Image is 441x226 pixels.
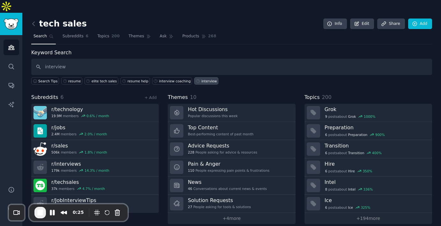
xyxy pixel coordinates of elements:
[322,94,331,100] span: 200
[85,150,107,154] div: 1.8 % / month
[348,205,353,210] span: Ice
[188,179,267,185] h3: News
[31,94,58,102] span: Subreddits
[51,168,60,173] span: 179k
[348,132,368,137] span: Preparation
[325,132,386,138] div: post s about
[51,161,109,167] h3: r/ interviews
[182,34,199,39] span: Products
[188,114,238,118] div: Popular discussions this week
[33,179,47,192] img: techsales
[325,205,371,210] div: post s about
[86,34,89,39] span: 6
[51,186,105,191] div: members
[188,132,254,136] div: Best-performing content of past month
[51,179,105,185] h3: r/ techsales
[188,168,269,173] div: People expressing pain points & frustrations
[305,122,432,140] a: Preparation6postsaboutPreparation900%
[51,150,60,154] span: 506k
[325,161,428,167] h3: Hire
[168,195,295,213] a: Solution Requests27People asking for tools & solutions
[60,31,91,44] a: Subreddits6
[51,150,107,154] div: members
[31,195,159,213] a: r/JobInterviewTips5kmembers1.1% / month
[61,94,64,100] span: 6
[152,77,192,85] a: interview coaching
[31,140,159,158] a: r/sales506kmembers1.8% / month
[364,114,376,119] div: 1000 %
[128,79,148,83] div: resume help
[51,186,57,191] span: 37k
[31,31,56,44] a: Search
[325,132,327,137] span: 6
[168,213,295,224] a: +4more
[188,124,254,131] h3: Top Content
[51,124,107,131] h3: r/ jobs
[126,31,153,44] a: Themes
[33,106,47,119] img: technology
[190,94,196,100] span: 10
[408,19,432,29] a: Add
[348,187,356,192] span: Intel
[68,79,81,83] div: resume
[325,114,327,119] span: 9
[188,186,267,191] div: Conversations about current news & events
[188,150,194,154] span: 228
[325,106,428,113] h3: Grok
[325,169,327,173] span: 6
[4,19,18,30] img: GummySearch logo
[31,19,87,29] h2: tech sales
[51,132,60,136] span: 2.4M
[325,150,382,156] div: post s about
[363,169,372,173] div: 350 %
[348,151,364,155] span: Transition
[31,49,71,56] label: Keyword Search
[33,142,47,156] img: sales
[168,94,188,102] span: Themes
[325,205,327,210] span: 6
[85,132,107,136] div: 2.0 % / month
[188,106,238,113] h3: Hot Discussions
[201,79,217,83] div: interview
[168,122,295,140] a: Top ContentBest-performing content of past month
[168,158,295,177] a: Pain & Anger110People expressing pain points & frustrations
[180,31,218,44] a: Products268
[325,114,376,119] div: post s about
[82,186,105,191] div: 4.7 % / month
[377,19,405,29] a: Share
[86,114,109,118] div: 0.6 % / month
[188,205,192,209] span: 27
[350,19,374,29] a: Edit
[372,151,382,155] div: 400 %
[325,151,327,155] span: 6
[31,59,432,75] input: Keyword search in audience
[51,132,107,136] div: members
[85,77,118,85] a: elite tech sales
[188,168,194,173] span: 110
[305,94,320,102] span: Topics
[51,142,107,149] h3: r/ sales
[97,34,109,39] span: Topics
[305,195,432,213] a: Ice6postsaboutIce325%
[31,122,159,140] a: r/jobs2.4Mmembers2.0% / month
[305,104,432,122] a: Grok9postsaboutGrok1000%
[208,34,217,39] span: 268
[168,104,295,122] a: Hot DiscussionsPopular discussions this week
[61,77,82,85] a: resume
[31,158,159,177] a: r/interviews179kmembers14.3% / month
[325,142,428,149] h3: Transition
[188,142,257,149] h3: Advice Requests
[33,124,47,138] img: jobs
[305,213,432,224] a: +194more
[144,95,157,100] a: + Add
[51,168,109,173] div: members
[160,34,167,39] span: Ask
[38,79,58,83] span: Search Tips
[188,150,257,154] div: People asking for advice & resources
[31,77,59,85] button: Search Tips
[325,124,428,131] h3: Preparation
[51,114,109,118] div: members
[188,161,269,167] h3: Pain & Anger
[129,34,144,39] span: Themes
[325,186,373,192] div: post s about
